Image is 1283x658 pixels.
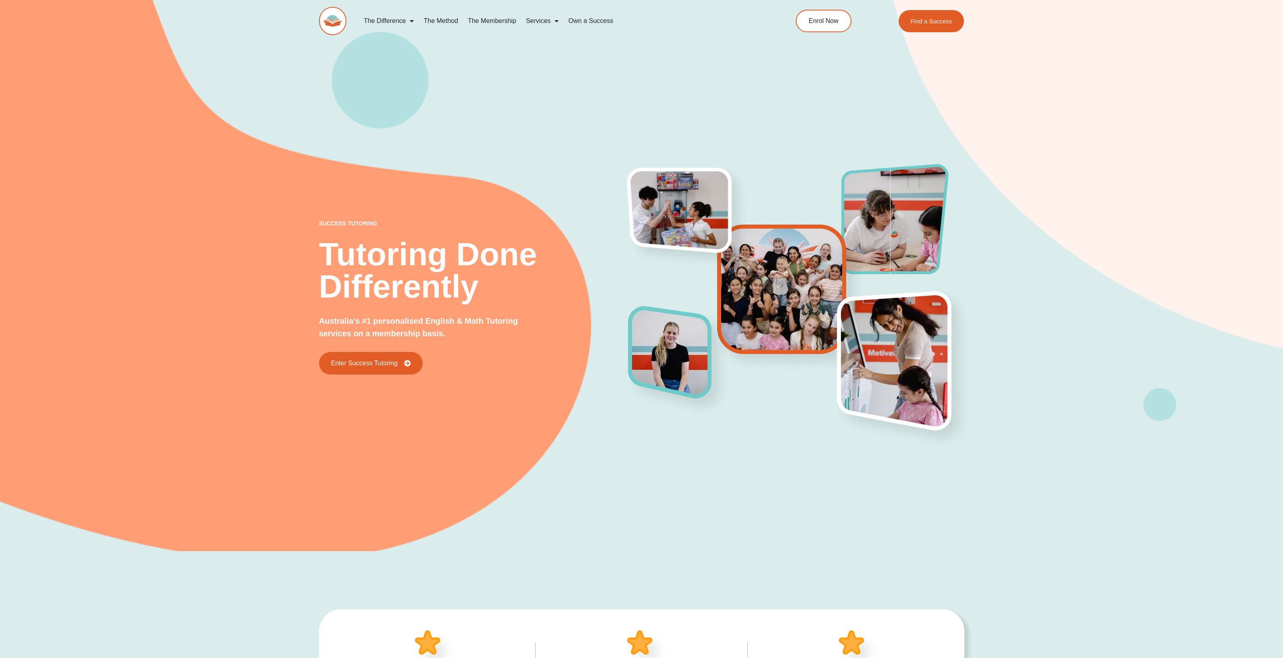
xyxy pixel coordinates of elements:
[796,10,851,32] a: Enrol Now
[911,18,952,24] span: Find a Success
[319,352,423,375] a: Enter Success Tutoring
[319,238,629,303] h2: Tutoring Done Differently
[331,360,398,366] span: Enter Success Tutoring
[899,10,964,32] a: Find a Success
[359,12,759,30] nav: Menu
[563,12,618,30] a: Own a Success
[319,315,545,340] p: Australia's #1 personalised English & Math Tutoring services on a membership basis.
[359,12,419,30] a: The Difference
[463,12,521,30] a: The Membership
[319,221,629,226] p: success tutoring
[419,12,463,30] a: The Method
[521,12,563,30] a: Services
[809,18,839,24] span: Enrol Now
